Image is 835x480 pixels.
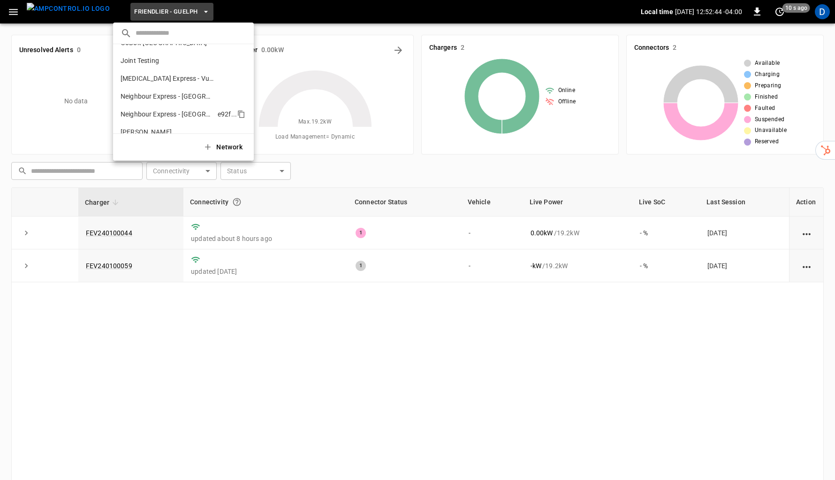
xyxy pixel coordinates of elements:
[121,127,213,137] p: [PERSON_NAME]
[121,92,212,101] p: Neighbour Express - [GEOGRAPHIC_DATA]
[121,56,213,65] p: Joint Testing
[197,138,250,157] button: Network
[121,74,213,83] p: [MEDICAL_DATA] Express - Vulcan Way Richmond
[236,108,247,120] div: copy
[121,109,214,119] p: Neighbour Express - [GEOGRAPHIC_DATA]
